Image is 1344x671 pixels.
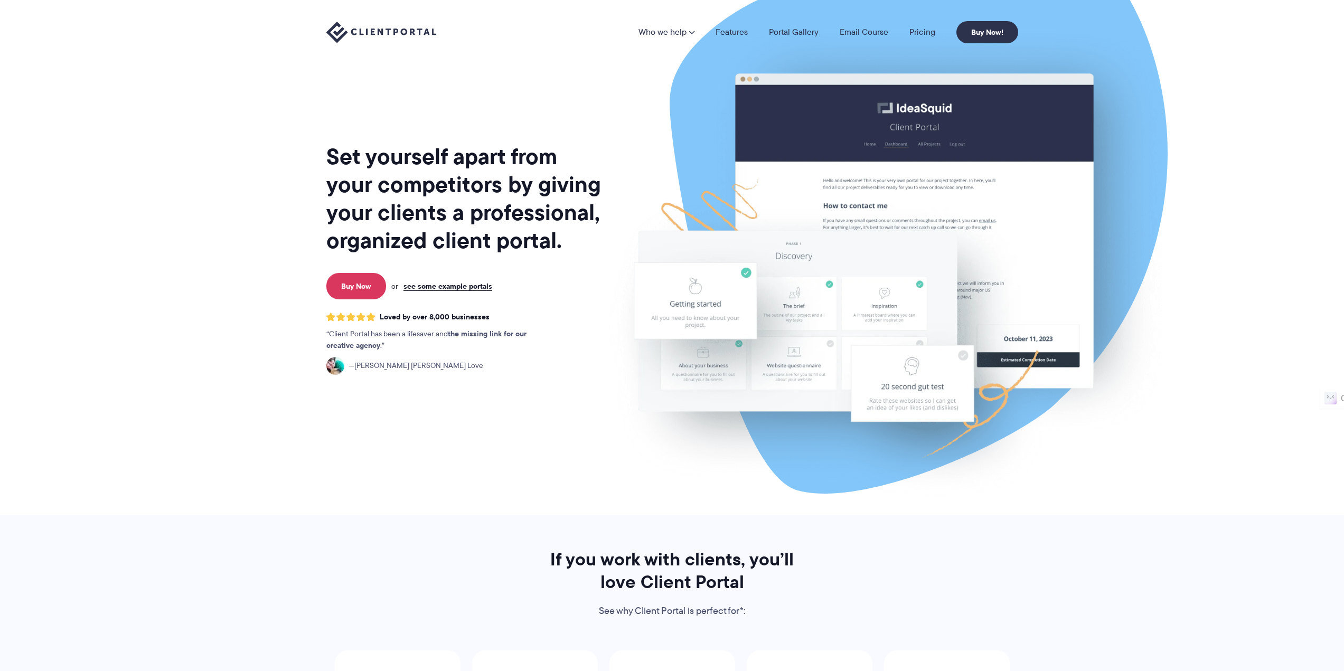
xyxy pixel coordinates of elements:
a: Pricing [909,28,935,36]
strong: the missing link for our creative agency [326,328,527,351]
a: Features [716,28,748,36]
span: [PERSON_NAME] [PERSON_NAME] Love [349,360,483,372]
a: Buy Now! [956,21,1018,43]
p: Client Portal has been a lifesaver and . [326,328,548,352]
h2: If you work with clients, you’ll love Client Portal [536,548,809,593]
p: See why Client Portal is perfect for*: [536,603,809,619]
a: see some example portals [403,281,492,291]
a: Buy Now [326,273,386,299]
h1: Set yourself apart from your competitors by giving your clients a professional, organized client ... [326,143,603,254]
span: or [391,281,398,291]
a: Email Course [840,28,888,36]
a: Who we help [638,28,694,36]
span: Loved by over 8,000 businesses [380,313,490,322]
a: Portal Gallery [769,28,819,36]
